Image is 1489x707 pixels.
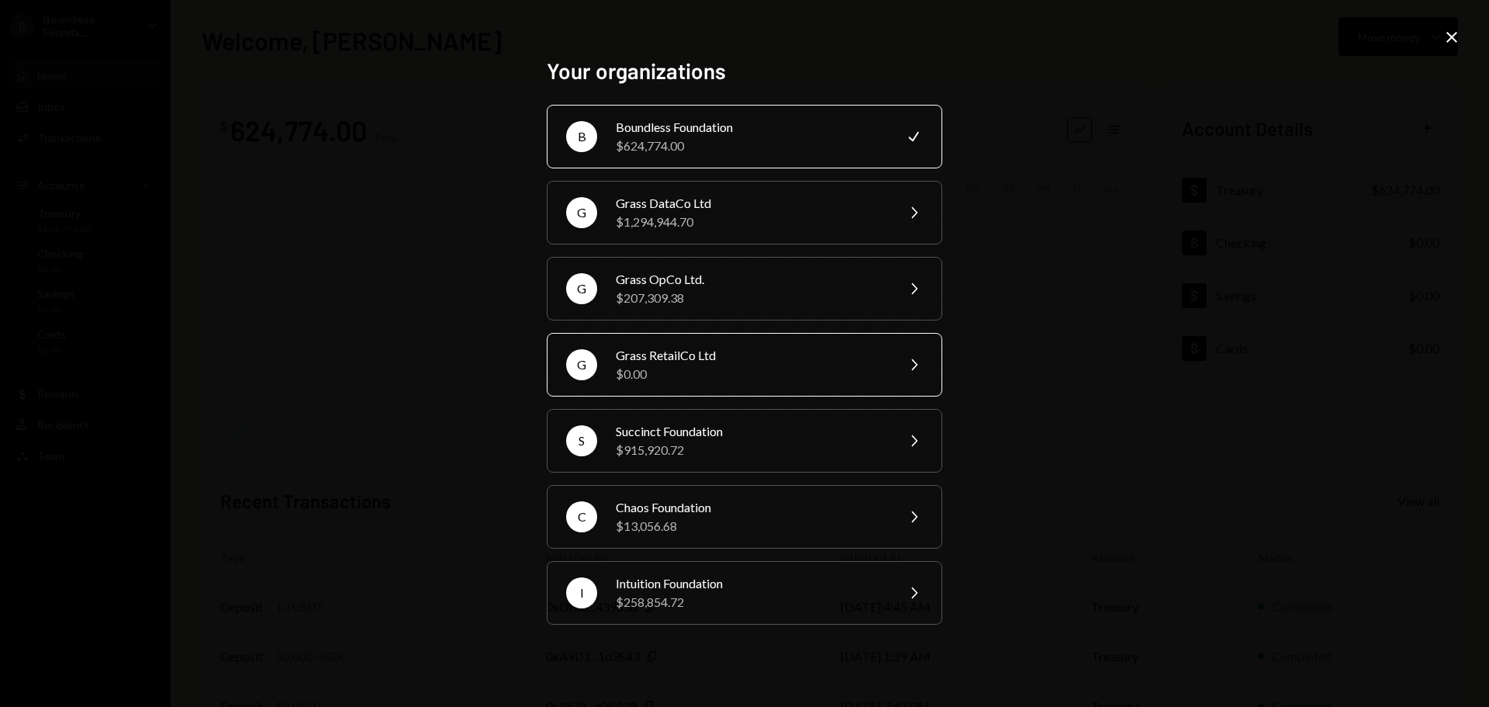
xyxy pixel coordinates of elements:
[547,181,942,244] button: GGrass DataCo Ltd$1,294,944.70
[616,194,886,213] div: Grass DataCo Ltd
[616,213,886,231] div: $1,294,944.70
[547,257,942,321] button: GGrass OpCo Ltd.$207,309.38
[616,517,886,535] div: $13,056.68
[616,441,886,459] div: $915,920.72
[566,577,597,608] div: I
[547,409,942,473] button: SSuccinct Foundation$915,920.72
[566,349,597,380] div: G
[616,270,886,289] div: Grass OpCo Ltd.
[616,118,886,137] div: Boundless Foundation
[566,197,597,228] div: G
[616,137,886,155] div: $624,774.00
[616,346,886,365] div: Grass RetailCo Ltd
[547,333,942,397] button: GGrass RetailCo Ltd$0.00
[566,273,597,304] div: G
[616,574,886,593] div: Intuition Foundation
[616,422,886,441] div: Succinct Foundation
[616,593,886,612] div: $258,854.72
[566,501,597,532] div: C
[616,365,886,383] div: $0.00
[547,56,942,86] h2: Your organizations
[616,498,886,517] div: Chaos Foundation
[616,289,886,307] div: $207,309.38
[547,105,942,168] button: BBoundless Foundation$624,774.00
[547,561,942,625] button: IIntuition Foundation$258,854.72
[566,425,597,456] div: S
[547,485,942,549] button: CChaos Foundation$13,056.68
[566,121,597,152] div: B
